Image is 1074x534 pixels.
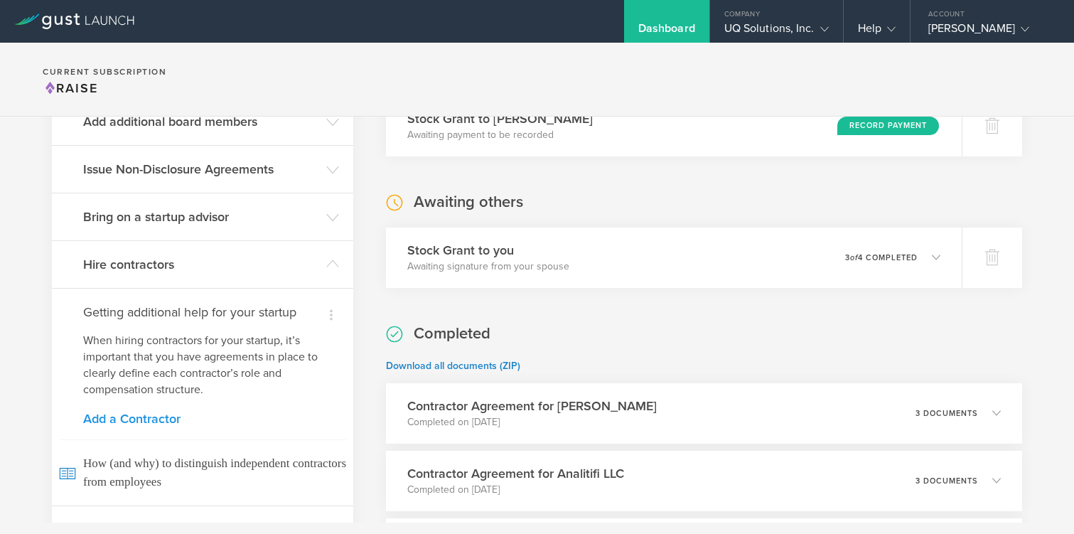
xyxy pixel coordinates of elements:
[407,397,657,415] h3: Contractor Agreement for [PERSON_NAME]
[83,333,322,398] p: When hiring contractors for your startup, it’s important that you have agreements in place to cle...
[386,96,962,156] div: Stock Grant to [PERSON_NAME]Awaiting payment to be recordedRecord Payment
[83,160,319,178] h3: Issue Non-Disclosure Agreements
[928,21,1049,43] div: [PERSON_NAME]
[407,415,657,429] p: Completed on [DATE]
[858,21,896,43] div: Help
[845,254,918,262] p: 3 4 completed
[43,80,98,96] span: Raise
[407,241,569,260] h3: Stock Grant to you
[43,68,166,76] h2: Current Subscription
[83,112,319,131] h3: Add additional board members
[724,21,829,43] div: UQ Solutions, Inc.
[407,464,624,483] h3: Contractor Agreement for Analitifi LLC
[407,110,593,128] h3: Stock Grant to [PERSON_NAME]
[83,208,319,226] h3: Bring on a startup advisor
[386,360,520,372] a: Download all documents (ZIP)
[915,410,978,417] p: 3 documents
[414,192,523,213] h2: Awaiting others
[52,439,353,506] a: How (and why) to distinguish independent contractors from employees
[83,255,319,274] h3: Hire contractors
[83,412,322,425] a: Add a Contractor
[59,439,346,506] span: How (and why) to distinguish independent contractors from employees
[83,303,322,321] h4: Getting additional help for your startup
[638,21,695,43] div: Dashboard
[837,117,939,135] div: Record Payment
[915,477,978,485] p: 3 documents
[850,253,858,262] em: of
[414,324,490,344] h2: Completed
[407,128,593,142] p: Awaiting payment to be recorded
[407,483,624,497] p: Completed on [DATE]
[407,260,569,274] p: Awaiting signature from your spouse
